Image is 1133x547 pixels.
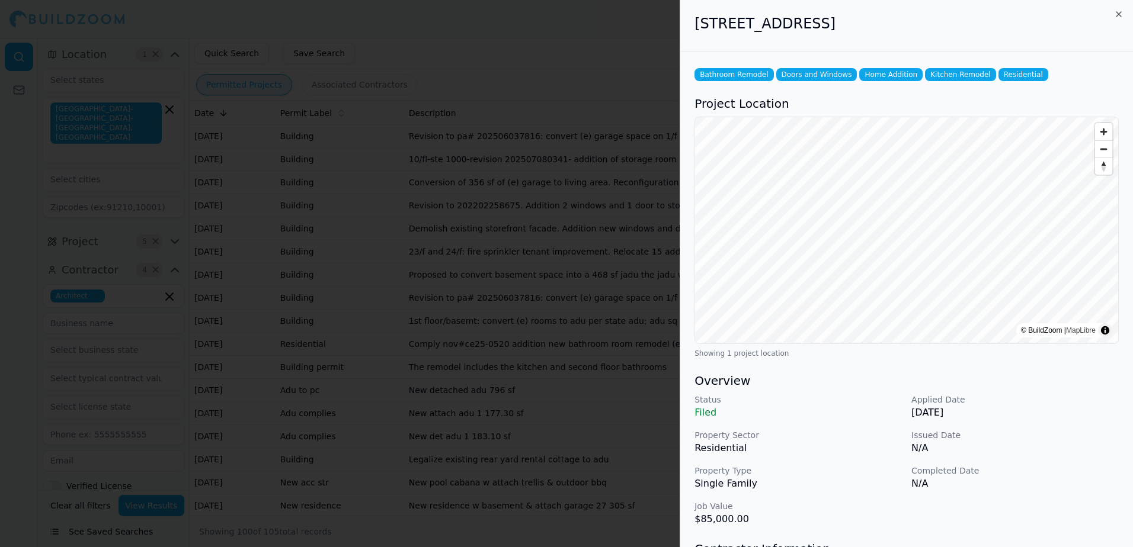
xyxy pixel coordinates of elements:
[911,394,1119,406] p: Applied Date
[925,68,996,81] span: Kitchen Remodel
[776,68,857,81] span: Doors and Windows
[1098,323,1112,337] summary: Toggle attribution
[694,406,902,420] p: Filed
[695,117,1118,343] canvas: Map
[911,477,1119,491] p: N/A
[694,477,902,491] p: Single Family
[694,512,902,526] p: $85,000.00
[694,394,902,406] p: Status
[859,68,923,81] span: Home Addition
[911,465,1119,477] p: Completed Date
[694,14,1119,33] h2: [STREET_ADDRESS]
[1095,140,1112,157] button: Zoom out
[998,68,1048,81] span: Residential
[1095,157,1112,175] button: Reset bearing to north
[1066,326,1096,334] a: MapLibre
[911,406,1119,420] p: [DATE]
[694,349,1119,358] div: Showing 1 project location
[694,465,902,477] p: Property Type
[694,500,902,512] p: Job Value
[694,429,902,441] p: Property Sector
[911,429,1119,441] p: Issued Date
[1095,123,1112,140] button: Zoom in
[694,372,1119,389] h3: Overview
[1021,324,1096,336] div: © BuildZoom |
[911,441,1119,455] p: N/A
[694,95,1119,112] h3: Project Location
[694,441,902,455] p: Residential
[694,68,773,81] span: Bathroom Remodel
